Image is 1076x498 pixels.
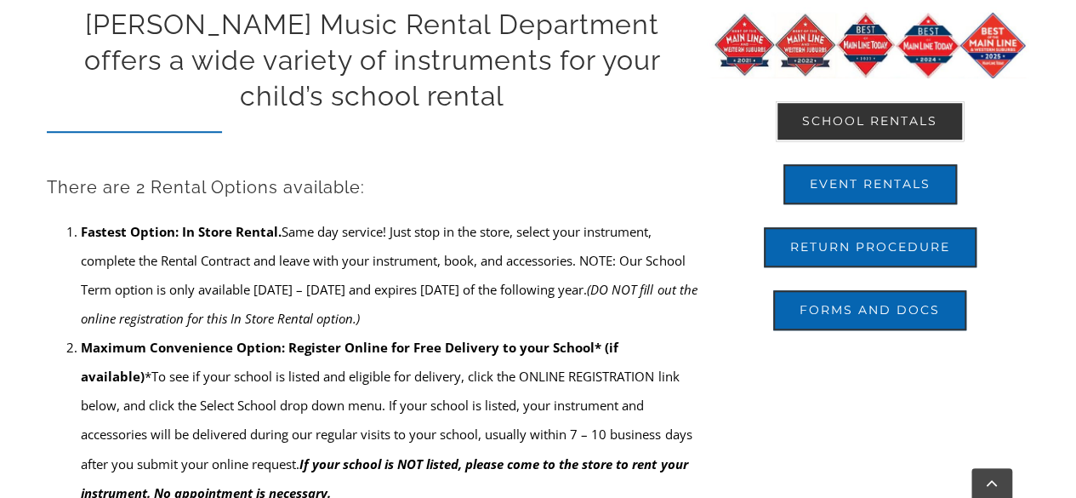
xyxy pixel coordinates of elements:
a: Forms and Docs [773,290,966,330]
a: Return Procedure [764,227,976,267]
span: Event Rentals [810,177,931,192]
strong: Fastest Option: In Store Rental. [81,223,282,240]
p: [PERSON_NAME] Music Rental Department offers a wide variety of instruments for your child’s schoo... [47,7,697,114]
span: Return Procedure [790,240,950,255]
span: Forms and Docs [800,303,940,318]
a: Event Rentals [783,164,957,204]
img: BOML 5 [707,7,1032,78]
span: School Rentals [802,114,937,129]
strong: Maximum Convenience Option: Register Online for Free Delivery to your School* (if available) [81,339,618,385]
h3: There are 2 Rental Options available: [47,175,697,200]
a: School Rentals [776,101,964,141]
li: Same day service! Just stop in the store, select your instrument, complete the Rental Contract an... [81,217,697,333]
